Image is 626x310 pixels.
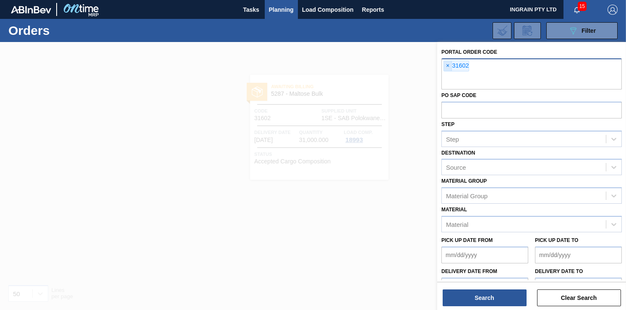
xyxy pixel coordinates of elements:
div: 31602 [443,60,469,71]
input: mm/dd/yyyy [535,247,622,263]
h1: Orders [8,26,128,35]
label: Destination [441,150,475,156]
span: Load Composition [302,5,354,15]
input: mm/dd/yyyy [441,278,528,294]
div: Material [446,221,468,228]
div: Order Review Request [514,22,541,39]
label: Material [441,207,467,213]
label: PO SAP Code [441,92,476,98]
label: Portal Order Code [441,49,497,55]
span: 15 [578,2,587,11]
label: Pick up Date from [441,237,493,243]
div: Step [446,135,459,142]
label: Delivery Date from [441,268,497,274]
label: Delivery Date to [535,268,583,274]
span: Planning [269,5,294,15]
div: Material Group [446,192,488,200]
label: Step [441,121,454,127]
div: Source [446,164,466,171]
span: × [444,61,452,71]
span: Reports [362,5,384,15]
label: Pick up Date to [535,237,578,243]
img: Logout [608,5,618,15]
button: Filter [546,22,618,39]
div: Import Order Negotiation [493,22,511,39]
img: TNhmsLtSVTkK8tSr43FrP2fwEKptu5GPRR3wAAAABJRU5ErkJggg== [11,6,51,13]
input: mm/dd/yyyy [441,247,528,263]
button: Notifications [563,4,590,16]
input: mm/dd/yyyy [535,278,622,294]
label: Material Group [441,178,487,184]
span: Filter [582,27,596,34]
span: Tasks [242,5,261,15]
